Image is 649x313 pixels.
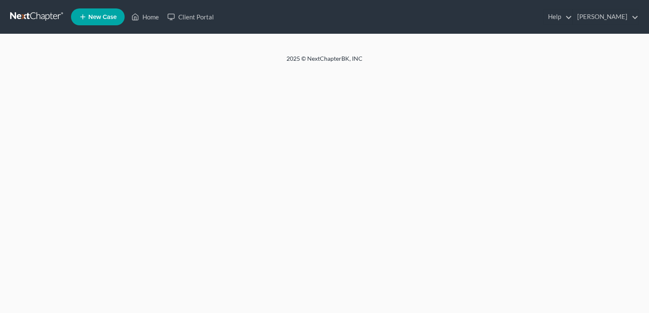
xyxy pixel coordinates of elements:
a: [PERSON_NAME] [573,9,638,24]
div: 2025 © NextChapterBK, INC [84,54,565,70]
a: Client Portal [163,9,218,24]
new-legal-case-button: New Case [71,8,125,25]
a: Help [544,9,572,24]
a: Home [127,9,163,24]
